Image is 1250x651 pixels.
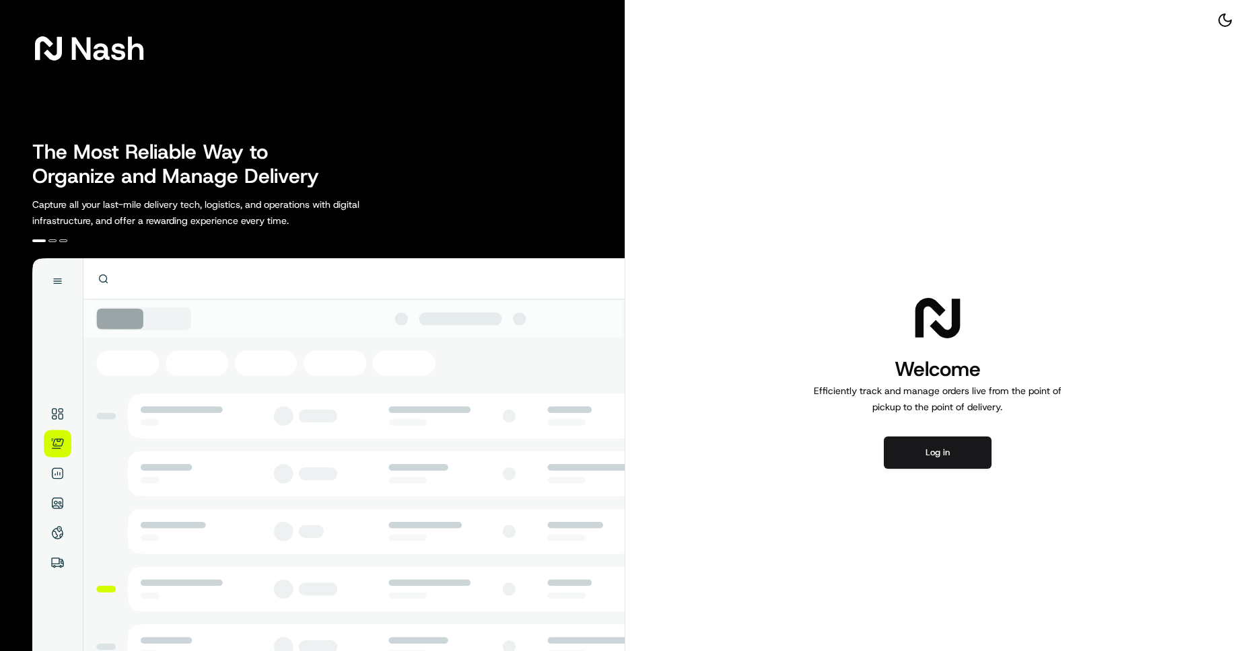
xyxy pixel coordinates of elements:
[808,356,1067,383] h1: Welcome
[32,196,420,229] p: Capture all your last-mile delivery tech, logistics, and operations with digital infrastructure, ...
[32,140,334,188] h2: The Most Reliable Way to Organize and Manage Delivery
[884,436,992,469] button: Log in
[808,383,1067,415] p: Efficiently track and manage orders live from the point of pickup to the point of delivery.
[70,35,145,62] span: Nash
